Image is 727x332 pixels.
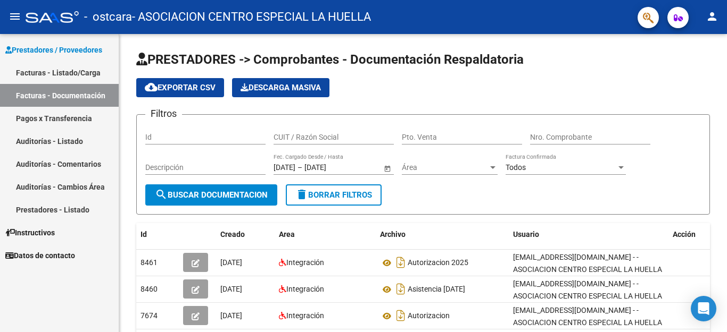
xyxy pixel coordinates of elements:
[509,223,668,246] datatable-header-cell: Usuario
[84,5,132,29] span: - ostcara
[9,10,21,23] mat-icon: menu
[408,312,450,320] span: Autorizacion
[286,184,382,206] button: Borrar Filtros
[141,311,158,320] span: 7674
[279,230,295,239] span: Area
[286,258,324,267] span: Integración
[668,223,722,246] datatable-header-cell: Acción
[155,188,168,201] mat-icon: search
[220,258,242,267] span: [DATE]
[155,190,268,200] span: Buscar Documentacion
[513,230,539,239] span: Usuario
[216,223,275,246] datatable-header-cell: Creado
[141,258,158,267] span: 8461
[295,190,372,200] span: Borrar Filtros
[408,259,468,267] span: Autorizacion 2025
[304,163,357,172] input: End date
[220,285,242,293] span: [DATE]
[136,223,179,246] datatable-header-cell: Id
[145,81,158,93] mat-icon: cloud_download
[691,296,716,321] div: Open Intercom Messenger
[141,285,158,293] span: 8460
[5,250,75,261] span: Datos de contacto
[132,5,371,29] span: - ASOCIACION CENTRO ESPECIAL LA HUELLA
[513,279,662,300] span: [EMAIL_ADDRESS][DOMAIN_NAME] - - ASOCIACION CENTRO ESPECIAL LA HUELLA
[506,163,526,172] span: Todos
[220,230,245,239] span: Creado
[376,223,509,246] datatable-header-cell: Archivo
[295,188,308,201] mat-icon: delete
[380,230,406,239] span: Archivo
[232,78,329,97] button: Descarga Masiva
[382,163,393,174] button: Open calendar
[5,227,55,239] span: Instructivos
[275,223,376,246] datatable-header-cell: Area
[220,311,242,320] span: [DATE]
[241,83,321,92] span: Descarga Masiva
[706,10,718,23] mat-icon: person
[136,52,524,67] span: PRESTADORES -> Comprobantes - Documentación Respaldatoria
[513,253,662,274] span: [EMAIL_ADDRESS][DOMAIN_NAME] - - ASOCIACION CENTRO ESPECIAL LA HUELLA
[136,78,224,97] button: Exportar CSV
[673,230,696,239] span: Acción
[286,285,324,293] span: Integración
[402,163,488,172] span: Área
[274,163,295,172] input: Start date
[5,44,102,56] span: Prestadores / Proveedores
[408,285,465,294] span: Asistencia [DATE]
[394,280,408,297] i: Descargar documento
[394,307,408,324] i: Descargar documento
[145,106,182,121] h3: Filtros
[145,184,277,206] button: Buscar Documentacion
[286,311,324,320] span: Integración
[232,78,329,97] app-download-masive: Descarga masiva de comprobantes (adjuntos)
[513,306,662,327] span: [EMAIL_ADDRESS][DOMAIN_NAME] - - ASOCIACION CENTRO ESPECIAL LA HUELLA
[394,254,408,271] i: Descargar documento
[145,83,216,92] span: Exportar CSV
[298,163,302,172] span: –
[141,230,147,239] span: Id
